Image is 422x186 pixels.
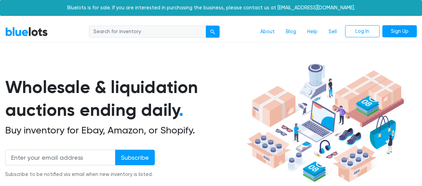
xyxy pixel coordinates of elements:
input: Search for inventory [89,26,206,38]
h1: Wholesale & liquidation auctions ending daily [5,76,244,122]
a: Log In [345,25,380,38]
input: Enter your email address [5,150,115,165]
h2: Buy inventory for Ebay, Amazon, or Shopify. [5,124,244,136]
a: BlueLots [5,27,48,37]
a: About [255,25,280,38]
span: . [179,100,183,120]
a: Sell [323,25,342,38]
a: Help [302,25,323,38]
a: Sign Up [382,25,417,38]
input: Subscribe [115,150,155,165]
img: hero-ee84e7d0318cb26816c560f6b4441b76977f77a177738b4e94f68c95b2b83dbb.png [244,61,406,186]
a: Blog [280,25,302,38]
div: Subscribe to be notified via email when new inventory is listed. [5,171,155,178]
